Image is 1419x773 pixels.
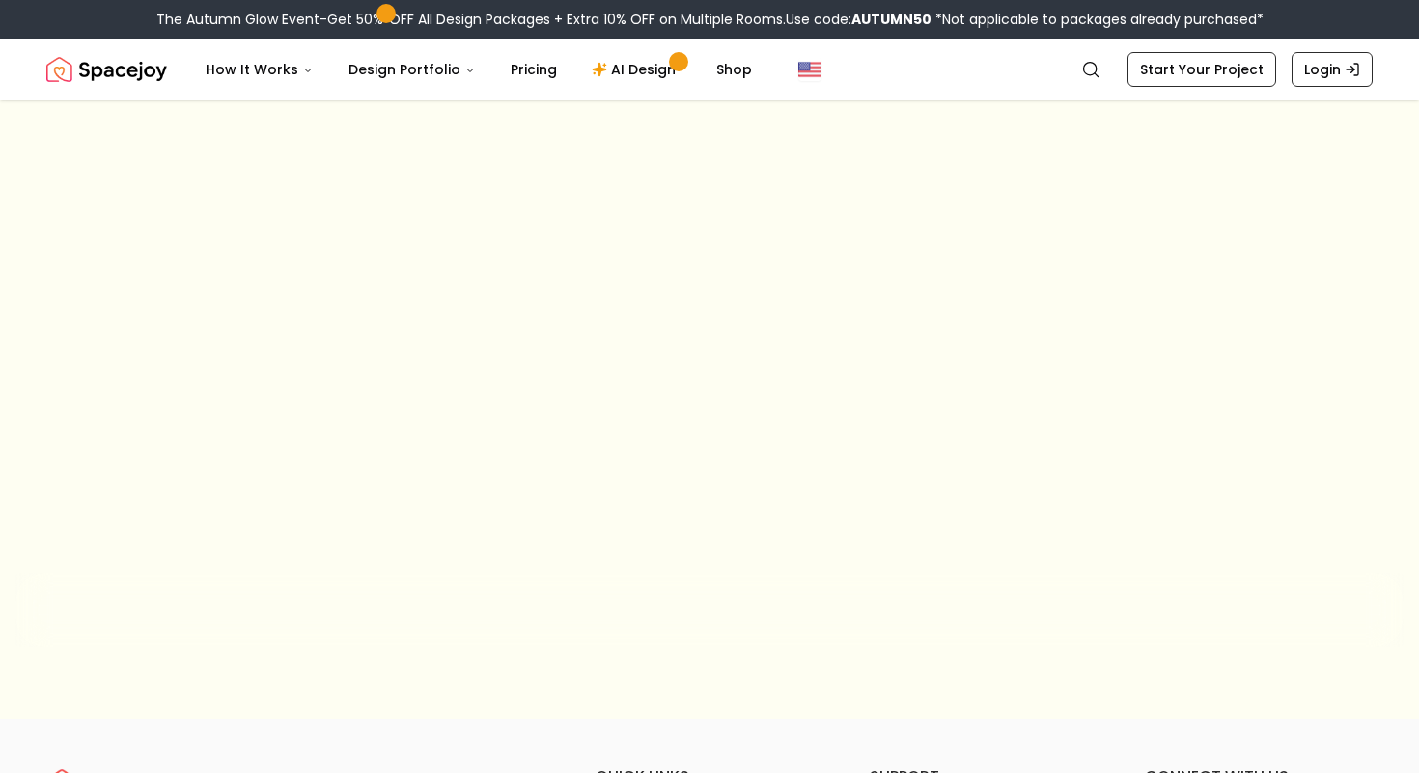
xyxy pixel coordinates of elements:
b: AUTUMN50 [851,10,932,29]
span: Use code: [786,10,932,29]
a: Spacejoy [46,50,167,89]
button: Design Portfolio [333,50,491,89]
nav: Global [46,39,1373,100]
img: Spacejoy Logo [46,50,167,89]
a: Shop [701,50,767,89]
span: *Not applicable to packages already purchased* [932,10,1264,29]
img: United States [798,58,821,81]
a: Login [1292,52,1373,87]
a: Start Your Project [1127,52,1276,87]
a: Pricing [495,50,572,89]
nav: Main [190,50,767,89]
button: How It Works [190,50,329,89]
div: The Autumn Glow Event-Get 50% OFF All Design Packages + Extra 10% OFF on Multiple Rooms. [156,10,1264,29]
a: AI Design [576,50,697,89]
